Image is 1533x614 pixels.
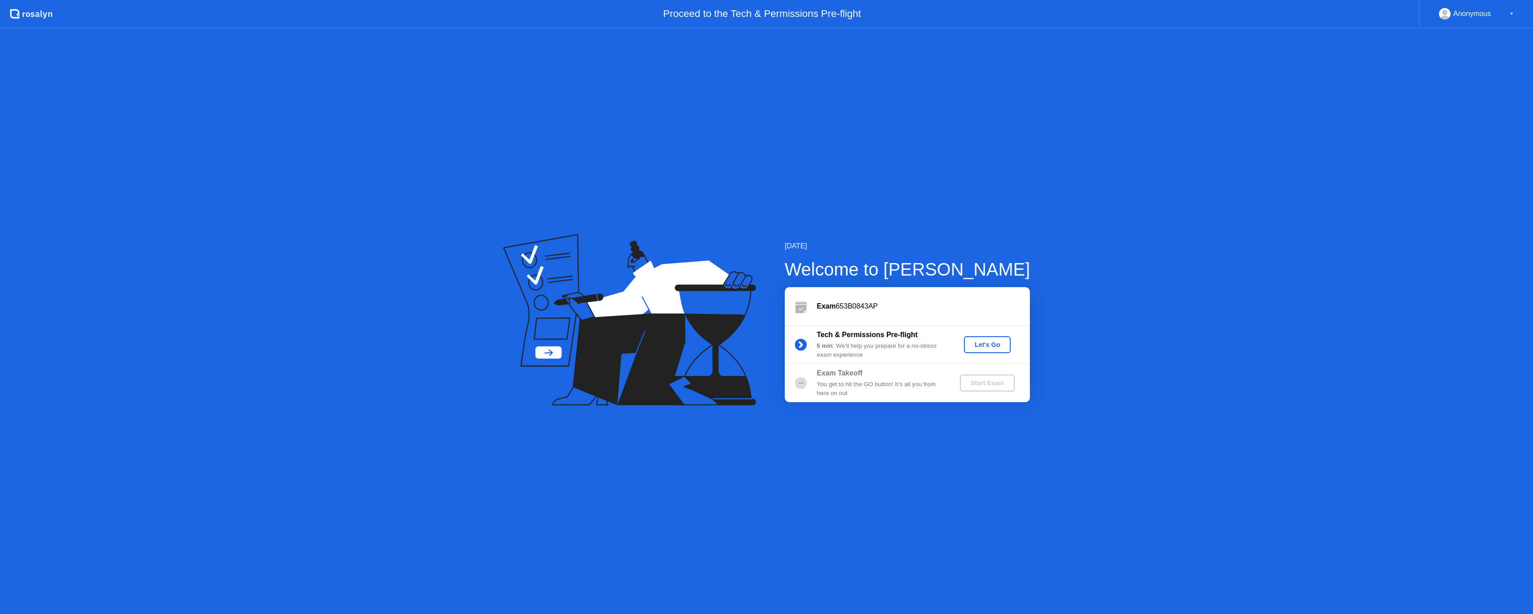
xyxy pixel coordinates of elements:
[1453,8,1491,20] div: Anonymous
[817,331,918,338] b: Tech & Permissions Pre-flight
[785,241,1030,251] div: [DATE]
[817,342,833,349] b: 5 min
[817,342,945,360] div: : We’ll help you prepare for a no-stress exam experience
[964,336,1011,353] button: Let's Go
[785,256,1030,283] div: Welcome to [PERSON_NAME]
[817,380,945,398] div: You get to hit the GO button! It’s all you from here on out
[817,369,863,377] b: Exam Takeoff
[967,341,1007,348] div: Let's Go
[960,375,1015,391] button: Start Exam
[1509,8,1514,20] div: ▼
[817,301,1030,312] div: 653B0843AP
[963,379,1011,387] div: Start Exam
[817,302,836,310] b: Exam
